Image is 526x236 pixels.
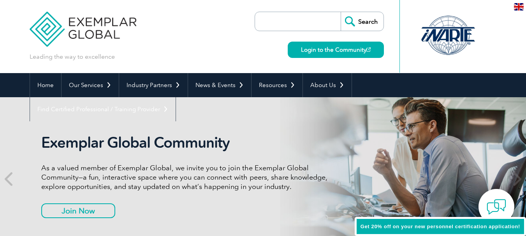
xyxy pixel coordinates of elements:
p: Leading the way to excellence [30,52,115,61]
a: Our Services [62,73,119,97]
a: Industry Partners [119,73,188,97]
span: Get 20% off on your new personnel certification application! [361,224,520,229]
a: Join Now [41,203,115,218]
a: News & Events [188,73,251,97]
a: Login to the Community [288,42,384,58]
h2: Exemplar Global Community [41,134,333,152]
a: Resources [252,73,303,97]
a: About Us [303,73,352,97]
img: open_square.png [366,47,371,52]
p: As a valued member of Exemplar Global, we invite you to join the Exemplar Global Community—a fun,... [41,163,333,191]
img: en [514,3,524,10]
a: Find Certified Professional / Training Provider [30,97,176,121]
a: Home [30,73,61,97]
img: contact-chat.png [487,197,506,217]
input: Search [341,12,384,31]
